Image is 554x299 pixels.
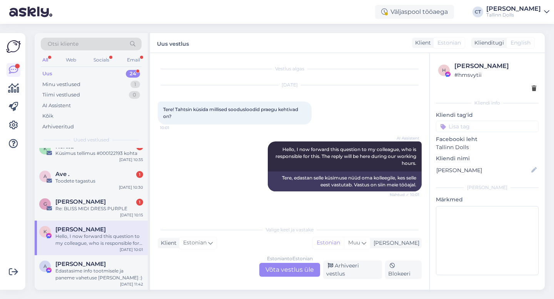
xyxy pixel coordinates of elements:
[48,40,78,48] span: Otsi kliente
[55,205,143,212] div: Re: BLISS MIDI DRESS PURPLE
[42,112,53,120] div: Kõik
[6,39,21,54] img: Askly Logo
[390,135,419,141] span: AI Assistent
[42,123,74,131] div: Arhiveeritud
[385,261,422,279] div: Blokeeri
[436,135,539,143] p: Facebooki leht
[442,67,446,73] span: h
[55,233,143,247] div: Hello, I now forward this question to my colleague, who is responsible for this. The reply will b...
[183,239,207,247] span: Estonian
[437,39,461,47] span: Estonian
[43,173,47,179] span: A
[55,150,143,157] div: Küsimus tellimus #000122193 kohta
[158,239,177,247] div: Klient
[130,81,140,88] div: 1
[157,38,189,48] label: Uus vestlus
[436,154,539,163] p: Kliendi nimi
[472,7,483,17] div: CT
[120,281,143,287] div: [DATE] 11:42
[55,261,106,267] span: Anu Kivisikk
[136,171,143,178] div: 1
[158,65,422,72] div: Vestlus algas
[454,61,536,71] div: [PERSON_NAME]
[55,267,143,281] div: Edastasime info tootmisele ja paneme vahetuse [PERSON_NAME] :)
[436,143,539,151] p: Tallinn Dolls
[160,125,189,131] span: 10:01
[436,196,539,204] p: Märkmed
[129,91,140,99] div: 0
[412,39,431,47] div: Klient
[511,39,531,47] span: English
[486,12,541,18] div: Tallinn Dolls
[136,199,143,206] div: 1
[486,6,549,18] a: [PERSON_NAME]Tallinn Dolls
[43,263,47,269] span: A
[436,111,539,119] p: Kliendi tag'id
[42,102,71,110] div: AI Assistent
[436,166,530,174] input: Lisa nimi
[370,239,419,247] div: [PERSON_NAME]
[55,198,106,205] span: Gea Reitel
[313,237,344,249] div: Estonian
[41,55,50,65] div: All
[42,81,80,88] div: Minu vestlused
[259,263,320,277] div: Võta vestlus üle
[120,247,143,252] div: [DATE] 10:01
[126,70,140,78] div: 24
[73,136,109,143] span: Uued vestlused
[43,229,47,234] span: K
[323,261,382,279] div: Arhiveeri vestlus
[163,106,299,119] span: Tere! Tahtsin küsida millised soodusloodid praegu kehtivad on?
[55,226,106,233] span: Karin Meier
[55,178,143,184] div: Toodete tagastus
[42,70,52,78] div: Uus
[436,121,539,132] input: Lisa tag
[436,100,539,106] div: Kliendi info
[125,55,142,65] div: Email
[119,157,143,163] div: [DATE] 10:35
[471,39,504,47] div: Klienditugi
[348,239,360,246] span: Muu
[43,146,47,151] span: K
[275,146,417,166] span: Hello, I now forward this question to my colleague, who is responsible for this. The reply will b...
[42,91,80,99] div: Tiimi vestlused
[64,55,78,65] div: Web
[454,71,536,79] div: # hmsvytii
[120,212,143,218] div: [DATE] 10:15
[158,226,422,233] div: Valige keel ja vastake
[436,184,539,191] div: [PERSON_NAME]
[55,171,70,178] span: Ave .
[390,192,419,198] span: Nähtud ✓ 10:01
[267,255,313,262] div: Estonian to Estonian
[119,184,143,190] div: [DATE] 10:30
[486,6,541,12] div: [PERSON_NAME]
[43,201,47,207] span: G
[268,171,422,191] div: Tere, edastan selle küsimuse nüüd oma kolleegile, kes selle eest vastutab. Vastus on siin meie tö...
[92,55,111,65] div: Socials
[375,5,454,19] div: Väljaspool tööaega
[158,81,422,88] div: [DATE]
